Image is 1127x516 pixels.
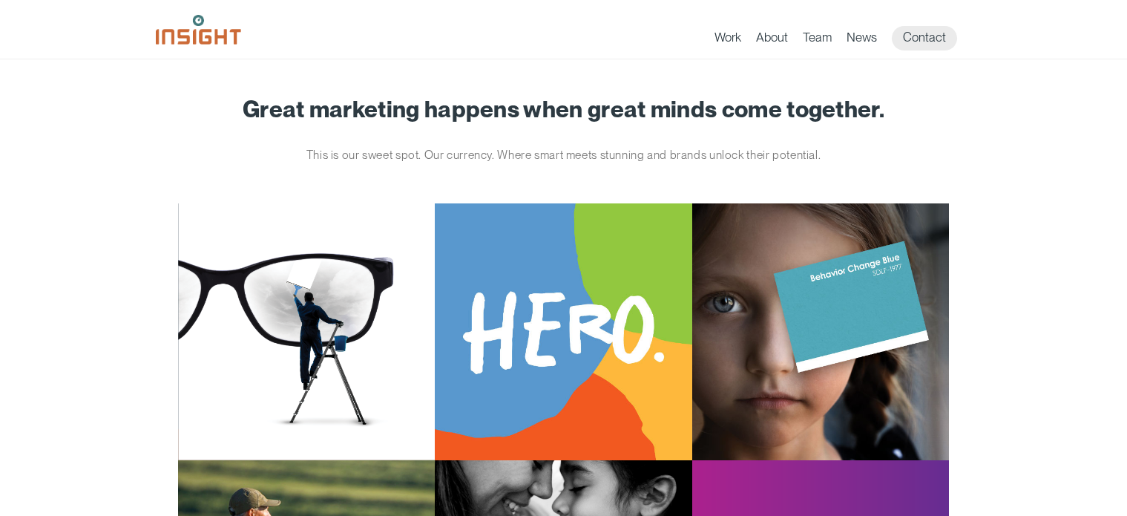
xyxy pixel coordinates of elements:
a: Contact [892,26,957,50]
nav: primary navigation menu [714,26,972,50]
a: About [756,30,788,50]
img: South Dakota Department of Social Services – Childcare Promotion [435,203,692,461]
img: South Dakota Department of Health – Childhood Lead Poisoning Prevention [692,203,950,461]
p: This is our sweet spot. Our currency. Where smart meets stunning and brands unlock their potential. [286,144,842,166]
a: Work [714,30,741,50]
img: Ophthalmology Limited [178,203,436,461]
a: News [847,30,877,50]
h1: Great marketing happens when great minds come together. [178,97,950,122]
img: Insight Marketing Design [156,15,241,45]
a: Team [803,30,832,50]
